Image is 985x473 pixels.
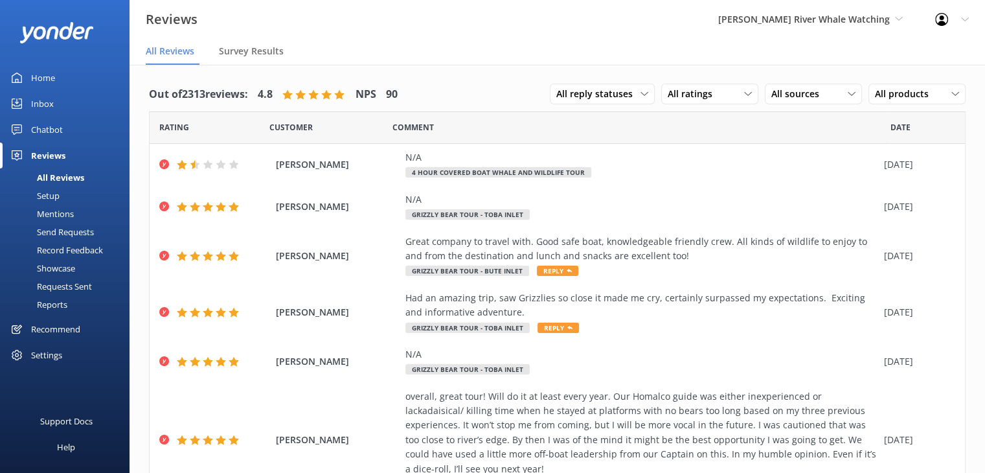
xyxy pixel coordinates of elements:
span: 4 Hour Covered Boat Whale and Wildlife Tour [405,167,591,178]
span: All products [875,87,936,101]
div: [DATE] [884,354,949,369]
span: Survey Results [219,45,284,58]
span: [PERSON_NAME] [276,354,399,369]
span: Grizzly Bear Tour - Toba Inlet [405,209,530,220]
div: Mentions [8,205,74,223]
div: [DATE] [884,200,949,214]
a: All Reviews [8,168,130,187]
div: N/A [405,192,877,207]
span: Grizzly Bear Tour - Bute Inlet [405,266,529,276]
div: Send Requests [8,223,94,241]
span: Date [890,121,911,133]
div: Chatbot [31,117,63,143]
a: Mentions [8,205,130,223]
span: [PERSON_NAME] [276,305,399,319]
span: All sources [771,87,827,101]
a: Showcase [8,259,130,277]
span: Date [159,121,189,133]
span: Date [269,121,313,133]
div: Great company to travel with. Good safe boat, knowledgeable friendly crew. All kinds of wildlife ... [405,235,877,264]
span: All Reviews [146,45,194,58]
h4: 90 [386,86,398,103]
div: [DATE] [884,249,949,263]
div: [DATE] [884,157,949,172]
div: Reports [8,295,67,314]
div: Support Docs [40,408,93,434]
span: [PERSON_NAME] [276,200,399,214]
span: [PERSON_NAME] [276,249,399,263]
span: Reply [538,323,579,333]
div: Home [31,65,55,91]
a: Setup [8,187,130,205]
a: Requests Sent [8,277,130,295]
div: [DATE] [884,433,949,447]
div: Requests Sent [8,277,92,295]
div: N/A [405,347,877,362]
div: Showcase [8,259,75,277]
div: N/A [405,150,877,165]
div: Reviews [31,143,65,168]
span: Grizzly Bear Tour - Toba Inlet [405,364,530,375]
div: Had an amazing trip, saw Grizzlies so close it made me cry, certainly surpassed my expectations. ... [405,291,877,320]
span: Reply [537,266,578,276]
span: [PERSON_NAME] [276,433,399,447]
span: [PERSON_NAME] River Whale Watching [718,13,890,25]
div: Help [57,434,75,460]
div: Inbox [31,91,54,117]
h3: Reviews [146,9,198,30]
span: All reply statuses [556,87,640,101]
div: Recommend [31,316,80,342]
h4: Out of 2313 reviews: [149,86,248,103]
img: yonder-white-logo.png [19,22,94,43]
h4: NPS [356,86,376,103]
h4: 4.8 [258,86,273,103]
a: Send Requests [8,223,130,241]
a: Reports [8,295,130,314]
span: Question [392,121,434,133]
div: All Reviews [8,168,84,187]
span: Grizzly Bear Tour - Toba Inlet [405,323,530,333]
div: Settings [31,342,62,368]
a: Record Feedback [8,241,130,259]
div: [DATE] [884,305,949,319]
span: All ratings [668,87,720,101]
div: Record Feedback [8,241,103,259]
span: [PERSON_NAME] [276,157,399,172]
div: Setup [8,187,60,205]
